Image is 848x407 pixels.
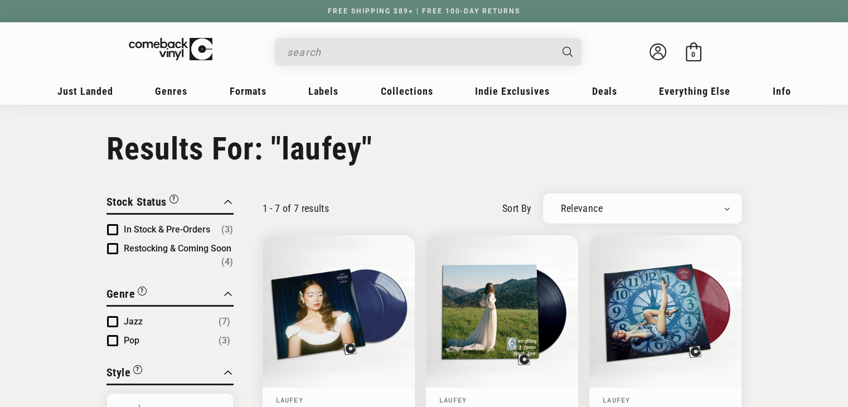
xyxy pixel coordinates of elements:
p: 1 - 7 of 7 results [263,202,329,214]
span: Everything Else [659,85,730,97]
span: Genres [155,85,187,97]
span: Just Landed [57,85,113,97]
span: Number of products: (3) [221,223,233,236]
label: sort by [502,201,532,216]
span: Pop [124,335,139,346]
span: Number of products: (7) [219,315,230,328]
span: Genre [106,287,135,301]
span: Indie Exclusives [475,85,550,97]
button: Filter by Stock Status [106,193,178,213]
span: Formats [230,85,266,97]
a: Laufey [439,395,467,404]
span: Info [773,85,791,97]
input: search [287,41,551,64]
a: FREE SHIPPING $89+ | FREE 100-DAY RETURNS [317,7,531,15]
a: Laufey [276,395,303,404]
span: Deals [592,85,617,97]
span: 0 [691,50,695,59]
span: Style [106,366,131,379]
span: Number of products: (3) [219,334,230,347]
span: Jazz [124,316,143,327]
span: Collections [381,85,433,97]
button: Filter by Style [106,364,143,384]
button: Search [553,38,583,66]
span: Number of products: (4) [221,255,233,269]
span: Labels [308,85,338,97]
button: Filter by Genre [106,285,147,305]
span: In Stock & Pre-Orders [124,224,210,235]
div: Search [275,38,582,66]
span: Stock Status [106,195,167,209]
a: Laufey [603,395,630,404]
h1: Results For: "laufey" [106,130,742,167]
span: Restocking & Coming Soon [124,243,231,254]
